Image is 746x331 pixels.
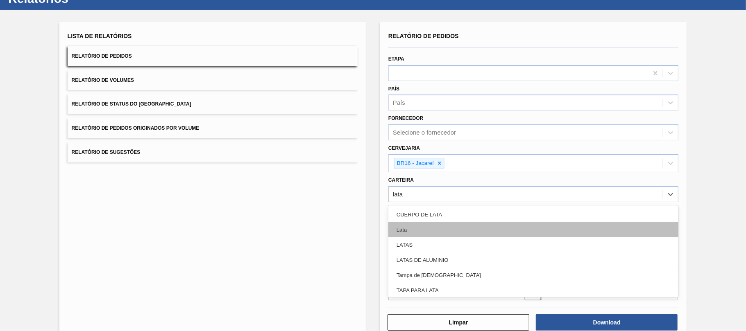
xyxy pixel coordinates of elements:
label: Fornecedor [388,115,423,121]
div: BR16 - Jacareí [395,158,435,169]
div: LATAS [388,237,678,252]
div: Selecione o fornecedor [393,129,456,136]
span: Relatório de Status do [GEOGRAPHIC_DATA] [72,101,191,107]
span: Relatório de Pedidos [388,33,459,39]
span: Relatório de Volumes [72,77,134,83]
div: Tampa de [DEMOGRAPHIC_DATA] [388,268,678,283]
span: Lista de Relatórios [68,33,132,39]
span: Relatório de Pedidos [72,53,132,59]
span: Relatório de Sugestões [72,149,141,155]
label: Etapa [388,56,404,62]
button: Download [536,314,678,331]
div: Lata [388,222,678,237]
div: CUERPO DE LATA [388,207,678,222]
button: Limpar [388,314,529,331]
span: Relatório de Pedidos Originados por Volume [72,125,200,131]
button: Relatório de Pedidos Originados por Volume [68,118,358,138]
button: Relatório de Pedidos [68,46,358,66]
button: Relatório de Volumes [68,70,358,90]
button: Relatório de Status do [GEOGRAPHIC_DATA] [68,94,358,114]
label: Carteira [388,177,414,183]
label: País [388,86,399,92]
button: Relatório de Sugestões [68,142,358,162]
div: País [393,99,405,106]
label: Cervejaria [388,145,420,151]
div: LATAS DE ALUMINIO [388,252,678,268]
div: TAPA PARA LATA [388,283,678,298]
